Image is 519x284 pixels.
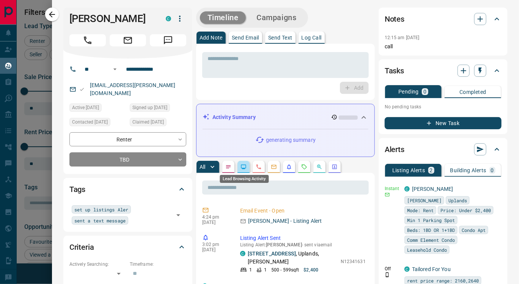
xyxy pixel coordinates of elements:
[385,35,420,40] p: 12:15 am [DATE]
[69,34,106,46] span: Call
[440,206,491,214] span: Price: Under $2,400
[249,11,304,24] button: Campaigns
[423,89,426,94] p: 0
[256,164,262,170] svg: Calls
[72,104,99,111] span: Active [DATE]
[202,220,229,225] p: [DATE]
[200,35,223,40] p: Add Note
[385,272,390,278] svg: Push Notification Only
[316,164,322,170] svg: Opportunities
[69,183,85,195] h2: Tags
[268,35,293,40] p: Send Text
[166,16,171,21] div: condos.ca
[450,168,486,173] p: Building Alerts
[385,143,404,155] h2: Alerts
[266,136,316,144] p: generating summary
[385,13,404,25] h2: Notes
[404,267,410,272] div: condos.ca
[72,118,108,126] span: Contacted [DATE]
[130,118,186,129] div: Thu Jul 24 2025
[132,104,167,111] span: Signed up [DATE]
[430,168,433,173] p: 2
[271,267,299,273] p: 500 - 599 sqft
[385,265,400,272] p: Off
[202,214,229,220] p: 4:24 pm
[130,261,186,268] p: Timeframe:
[240,251,245,256] div: condos.ca
[385,62,502,80] div: Tasks
[304,267,319,273] p: $2,400
[69,118,126,129] div: Thu Jul 24 2025
[202,242,229,247] p: 3:02 pm
[232,35,259,40] p: Send Email
[412,266,451,272] a: Tailored For You
[266,242,302,248] span: [PERSON_NAME]
[202,247,229,252] p: [DATE]
[240,207,366,215] p: Email Event - Open
[491,168,494,173] p: 0
[341,258,366,265] p: N12341631
[407,246,447,254] span: Leasehold Condo
[173,210,184,221] button: Open
[407,206,434,214] span: Mode: Rent
[385,101,502,113] p: No pending tasks
[69,241,94,253] h2: Criteria
[385,185,400,192] p: Instant
[459,89,486,95] p: Completed
[302,35,322,40] p: Log Call
[264,267,267,273] p: 1
[286,164,292,170] svg: Listing Alerts
[150,34,186,46] span: Message
[69,261,126,268] p: Actively Searching:
[407,216,455,224] span: Min 1 Parking Spot
[132,118,164,126] span: Claimed [DATE]
[385,192,390,197] svg: Email
[69,238,186,256] div: Criteria
[385,140,502,159] div: Alerts
[225,164,231,170] svg: Notes
[79,87,85,92] svg: Email Valid
[398,89,419,94] p: Pending
[332,164,338,170] svg: Agent Actions
[249,267,252,273] p: 1
[69,13,154,25] h1: [PERSON_NAME]
[385,117,502,129] button: New Task
[392,168,425,173] p: Listing Alerts
[110,34,146,46] span: Email
[90,82,176,96] a: [EMAIL_ADDRESS][PERSON_NAME][DOMAIN_NAME]
[248,217,322,225] p: [PERSON_NAME] - Listing Alert
[385,65,404,77] h2: Tasks
[110,65,120,74] button: Open
[69,180,186,198] div: Tags
[74,217,126,224] span: sent a text message
[385,10,502,28] div: Notes
[69,132,186,146] div: Renter
[69,152,186,167] div: TBD
[200,11,246,24] button: Timeline
[448,197,467,204] span: Uplands
[69,103,126,114] div: Wed Aug 13 2025
[220,175,269,183] div: Lead Browsing Activity
[212,113,256,121] p: Activity Summary
[74,206,128,213] span: set up listings Aler
[412,186,453,192] a: [PERSON_NAME]
[407,226,455,234] span: Beds: 1BD OR 1+1BD
[462,226,486,234] span: Condo Apt
[271,164,277,170] svg: Emails
[200,164,206,170] p: All
[240,242,366,248] p: Listing Alert : - sent via email
[248,251,296,257] a: [STREET_ADDRESS]
[240,234,366,242] p: Listing Alert Sent
[407,236,455,244] span: Comm Element Condo
[404,186,410,192] div: condos.ca
[203,110,368,124] div: Activity Summary
[241,164,247,170] svg: Lead Browsing Activity
[385,43,502,51] p: call
[130,103,186,114] div: Wed Jul 23 2025
[301,164,307,170] svg: Requests
[248,250,337,266] p: , Uplands, [PERSON_NAME]
[407,197,442,204] span: [PERSON_NAME]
